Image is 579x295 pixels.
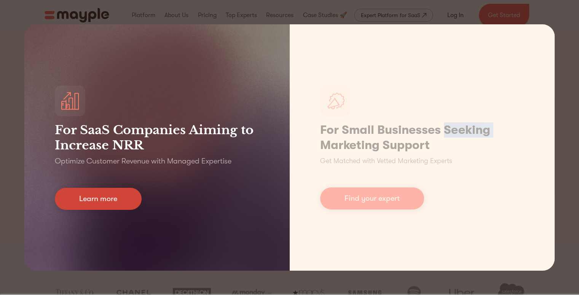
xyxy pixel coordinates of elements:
[320,122,525,153] h1: For Small Businesses Seeking Marketing Support
[55,188,142,210] a: Learn more
[55,156,231,167] p: Optimize Customer Revenue with Managed Expertise
[320,156,452,166] p: Get Matched with Vetted Marketing Experts
[320,187,424,209] a: Find your expert
[55,122,259,153] h3: For SaaS Companies Aiming to Increase NRR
